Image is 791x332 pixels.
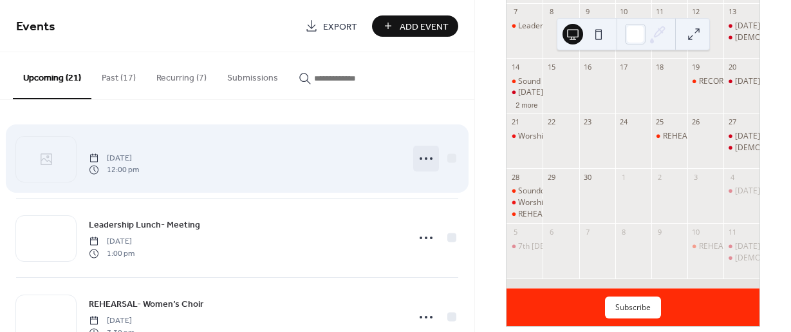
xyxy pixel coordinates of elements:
div: 16 [583,62,593,72]
div: 8 [546,7,556,17]
span: Export [323,20,357,34]
div: 17 [619,62,629,72]
div: 13 [727,7,737,17]
span: Leadership Lunch- Meeting [89,219,200,232]
div: 21 [510,117,520,127]
span: Events [16,14,55,39]
div: 26 [691,117,701,127]
div: Saturday Morning Prayer [723,76,759,87]
div: 5 [510,227,520,237]
div: 3 [691,172,701,182]
div: Worship Experience @ THE HARBORSIDE [507,131,543,142]
div: Leadership Lunch- Meeting [518,21,615,32]
div: 7th Church Anniversary Banquet [507,241,543,252]
div: REHEARSAL-Life Shiners Choir [507,209,543,220]
div: [DATE] Worship Experience [518,87,617,98]
a: Export [295,15,367,37]
button: 2 more [510,99,543,110]
button: Upcoming (21) [13,52,91,99]
div: Saturday Morning Prayer [723,131,759,142]
div: Worship Experience @ THE HARBORSIDE [518,197,665,208]
div: 12 [691,7,701,17]
div: REHEARSAL-Young Adults [651,131,687,142]
div: REHEARSAL-Praise Team [699,241,789,252]
div: Worship Experience @ THE HARBORSIDE [518,131,665,142]
span: 1:00 pm [89,248,135,259]
div: Evangelism @ Larkin Chase in Bowie, MD [723,253,759,264]
div: Saturday Morning Prayer [723,21,759,32]
div: 30 [583,172,593,182]
div: Saturday Morning Prayer [723,186,759,197]
span: [DATE] [89,315,135,327]
button: Subscribe [605,297,661,318]
div: 7th [DEMOGRAPHIC_DATA] Anniversary Banquet [518,241,694,252]
div: Leadership Lunch- Meeting [507,21,543,32]
div: 10 [691,227,701,237]
div: Evangelism @ Larkin Chase in Bowie, MD [723,32,759,43]
div: REHEARSAL-Young Adults [663,131,755,142]
a: Leadership Lunch- Meeting [89,217,200,232]
span: 12:00 pm [89,164,139,176]
div: 4 [727,172,737,182]
div: 7 [510,7,520,17]
div: 1 [619,172,629,182]
button: Add Event [372,15,458,37]
div: Soundcheck & REHEARSAL [518,186,613,197]
div: 9 [655,227,665,237]
div: Women's Day Worship Experience [507,87,543,98]
div: Sound Check- Women's Choir [518,76,624,87]
div: 11 [727,227,737,237]
div: Worship Experience @ THE HARBORSIDE [507,197,543,208]
button: Submissions [217,52,288,98]
div: 11 [655,7,665,17]
div: 27 [727,117,737,127]
div: 22 [546,117,556,127]
div: 9 [583,7,593,17]
div: 6 [546,227,556,237]
div: REHEARSAL-Praise Team [687,241,723,252]
div: 24 [619,117,629,127]
div: 2 [655,172,665,182]
div: RECORDING- Praise Team [687,76,723,87]
div: 10 [619,7,629,17]
span: REHEARSAL- Women’s Choir [89,298,203,311]
div: Soundcheck & REHEARSAL [507,186,543,197]
button: Past (17) [91,52,146,98]
span: [DATE] [89,152,139,164]
div: Evangelism @ Doctors Comm Rehab [723,142,759,153]
div: 23 [583,117,593,127]
div: 28 [510,172,520,182]
span: [DATE] [89,236,135,248]
div: 7 [583,227,593,237]
div: 19 [691,62,701,72]
div: Sound Check- Women's Choir [507,76,543,87]
a: REHEARSAL- Women’s Choir [89,297,203,311]
div: Saturday Morning Prayer [723,241,759,252]
div: 20 [727,62,737,72]
div: 25 [655,117,665,127]
div: 18 [655,62,665,72]
div: 14 [510,62,520,72]
button: Recurring (7) [146,52,217,98]
div: 15 [546,62,556,72]
span: Add Event [400,20,449,34]
div: REHEARSAL-Life Shiners Choir [518,209,626,220]
div: 29 [546,172,556,182]
div: 8 [619,227,629,237]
